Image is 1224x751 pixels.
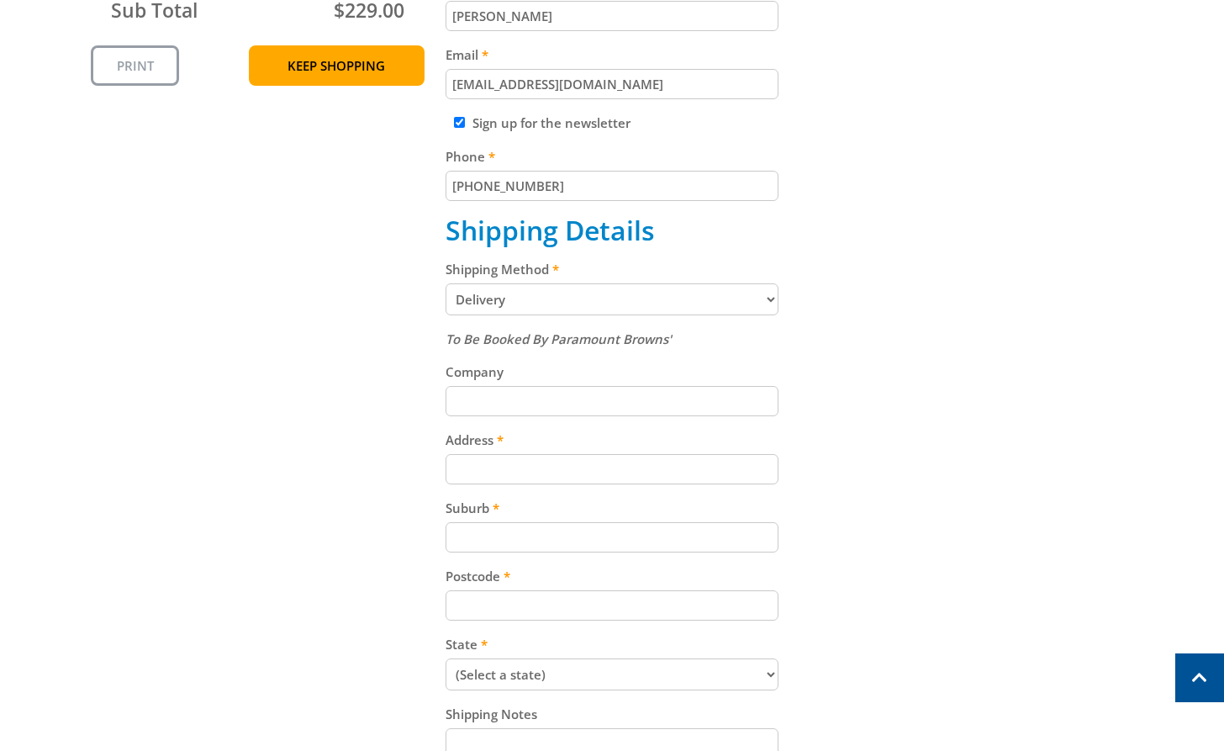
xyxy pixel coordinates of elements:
[446,522,779,553] input: Please enter your suburb.
[446,658,779,690] select: Please select your state.
[446,331,672,347] em: To Be Booked By Paramount Browns'
[446,1,779,31] input: Please enter your last name.
[91,45,179,86] a: Print
[446,634,779,654] label: State
[446,704,779,724] label: Shipping Notes
[446,171,779,201] input: Please enter your telephone number.
[249,45,425,86] a: Keep Shopping
[446,454,779,484] input: Please enter your address.
[446,283,779,315] select: Please select a shipping method.
[446,214,779,246] h2: Shipping Details
[446,45,779,65] label: Email
[446,146,779,167] label: Phone
[446,362,779,382] label: Company
[446,69,779,99] input: Please enter your email address.
[446,259,779,279] label: Shipping Method
[472,114,630,131] label: Sign up for the newsletter
[446,566,779,586] label: Postcode
[446,430,779,450] label: Address
[446,590,779,621] input: Please enter your postcode.
[446,498,779,518] label: Suburb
